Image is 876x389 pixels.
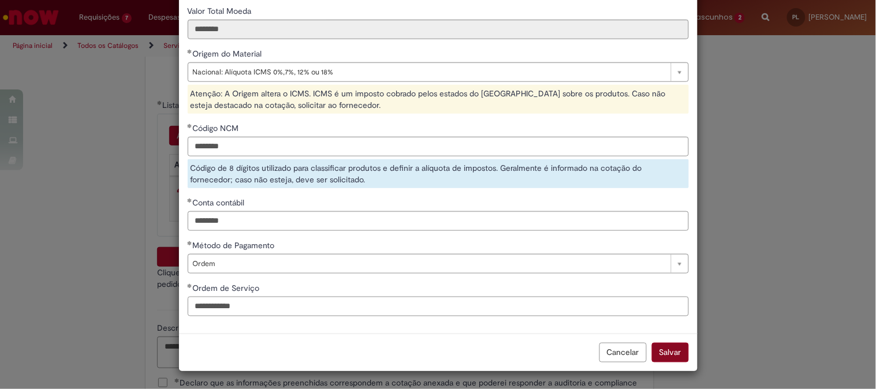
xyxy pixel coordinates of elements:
[188,124,193,128] span: Obrigatório Preenchido
[193,123,241,133] span: Código NCM
[188,198,193,203] span: Obrigatório Preenchido
[193,255,665,273] span: Ordem
[188,49,193,54] span: Obrigatório Preenchido
[188,137,689,156] input: Código NCM
[188,283,193,288] span: Obrigatório Preenchido
[193,240,277,250] span: Método de Pagamento
[193,63,665,81] span: Nacional: Alíquota ICMS 0%,7%, 12% ou 18%
[193,197,247,208] span: Conta contábil
[188,85,689,114] div: Atenção: A Origem altera o ICMS. ICMS é um imposto cobrado pelos estados do [GEOGRAPHIC_DATA] sob...
[188,297,689,316] input: Ordem de Serviço
[652,343,689,362] button: Salvar
[188,6,254,16] span: Somente leitura - Valor Total Moeda
[193,283,262,293] span: Ordem de Serviço
[188,159,689,188] div: Código de 8 dígitos utilizado para classificar produtos e definir a alíquota de impostos. Geralme...
[188,211,689,231] input: Conta contábil
[599,343,647,362] button: Cancelar
[188,20,689,39] input: Valor Total Moeda
[188,241,193,245] span: Obrigatório Preenchido
[193,48,264,59] span: Origem do Material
